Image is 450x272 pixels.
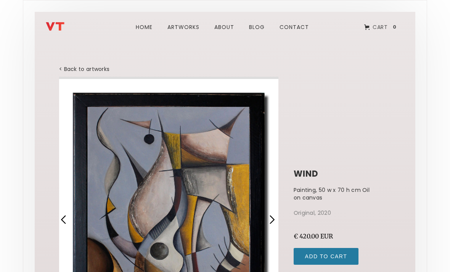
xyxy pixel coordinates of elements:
[294,232,391,240] div: € 420.00 EUR
[59,65,109,73] a: < Back to artworks
[163,14,204,40] a: ARTWORks
[210,14,239,40] a: about
[244,14,269,40] a: blog
[46,22,64,31] img: Vladimir Titov
[294,248,359,265] input: Add to Cart
[373,23,387,31] div: Cart
[391,24,399,31] div: 0
[358,20,404,34] a: Open cart
[294,186,371,201] p: Painting, 50 w x 70 h cm Oil on canvas
[131,14,157,40] a: Home
[46,16,92,31] a: home
[294,169,391,179] h1: Wind
[294,209,391,217] p: Original, 2020
[275,14,313,40] a: Contact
